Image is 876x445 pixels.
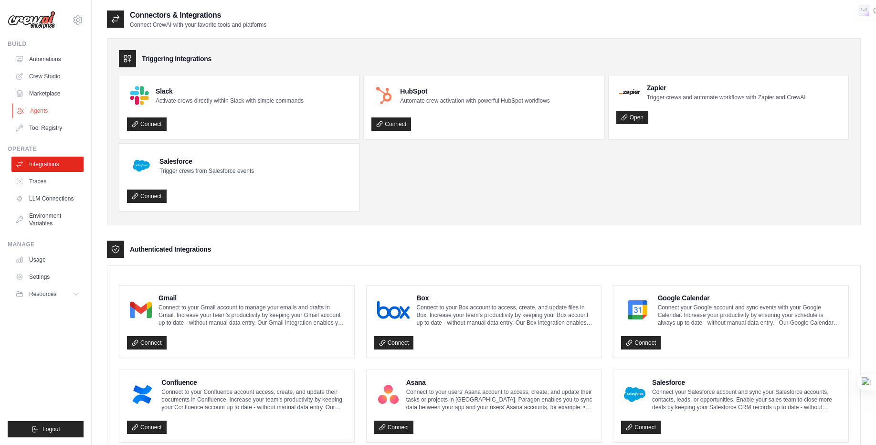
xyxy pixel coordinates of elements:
h3: Triggering Integrations [142,54,211,64]
img: Gmail Logo [130,300,152,319]
a: Connect [621,336,661,350]
img: Logo [8,11,55,29]
a: Environment Variables [11,208,84,231]
span: Resources [29,290,56,298]
p: Trigger crews and automate workflows with Zapier and CrewAI [647,94,806,101]
h4: HubSpot [400,86,549,96]
div: Manage [8,241,84,248]
h4: Box [416,293,593,303]
p: Connect your Google account and sync events with your Google Calendar. Increase your productivity... [658,304,841,327]
a: Agents [12,103,84,118]
a: Connect [371,117,411,131]
h4: Gmail [158,293,347,303]
img: Asana Logo [377,385,400,404]
img: Zapier Logo [619,89,640,95]
a: Integrations [11,157,84,172]
div: Build [8,40,84,48]
a: Marketplace [11,86,84,101]
div: Operate [8,145,84,153]
p: Connect CrewAI with your favorite tools and platforms [130,21,266,29]
p: Connect your Salesforce account and sync your Salesforce accounts, contacts, leads, or opportunit... [652,388,841,411]
a: Connect [127,190,167,203]
p: Connect to your users’ Asana account to access, create, and update their tasks or projects in [GE... [406,388,594,411]
a: Connect [374,421,414,434]
a: Usage [11,252,84,267]
p: Trigger crews from Salesforce events [159,167,254,175]
img: Confluence Logo [130,385,155,404]
img: Google Calendar Logo [624,300,651,319]
a: Settings [11,269,84,285]
h3: Authenticated Integrations [130,244,211,254]
a: Connect [127,421,167,434]
a: Connect [127,336,167,350]
h2: Connectors & Integrations [130,10,266,21]
a: Crew Studio [11,69,84,84]
p: Connect to your Gmail account to manage your emails and drafts in Gmail. Increase your team’s pro... [158,304,347,327]
p: Connect to your Box account to access, create, and update files in Box. Increase your team’s prod... [416,304,593,327]
button: Resources [11,286,84,302]
a: Connect [374,336,414,350]
a: Connect [621,421,661,434]
h4: Slack [156,86,304,96]
a: LLM Connections [11,191,84,206]
h4: Confluence [161,378,346,387]
img: Salesforce Logo [130,154,153,177]
h4: Zapier [647,83,806,93]
h4: Salesforce [652,378,841,387]
a: Open [616,111,648,124]
a: Traces [11,174,84,189]
p: Automate crew activation with powerful HubSpot workflows [400,97,549,105]
a: Connect [127,117,167,131]
img: HubSpot Logo [374,86,393,105]
span: Logout [42,425,60,433]
h4: Salesforce [159,157,254,166]
h4: Asana [406,378,594,387]
img: Slack Logo [130,86,149,105]
a: Tool Registry [11,120,84,136]
h4: Google Calendar [658,293,841,303]
p: Activate crews directly within Slack with simple commands [156,97,304,105]
img: Box Logo [377,300,410,319]
img: Salesforce Logo [624,385,645,404]
a: Automations [11,52,84,67]
p: Connect to your Confluence account access, create, and update their documents in Confluence. Incr... [161,388,346,411]
button: Logout [8,421,84,437]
